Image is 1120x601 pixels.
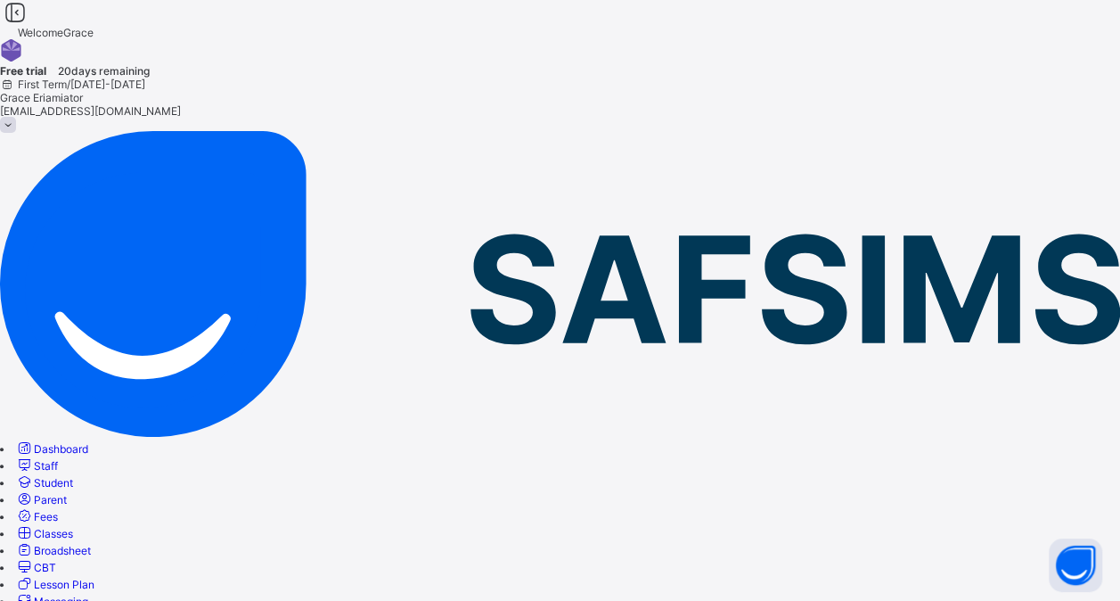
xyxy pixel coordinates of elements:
a: Lesson Plan [15,578,94,591]
a: Broadsheet [15,544,91,557]
span: Classes [34,527,73,540]
a: Fees [15,510,58,523]
span: Fees [34,510,58,523]
a: CBT [15,561,56,574]
span: Staff [34,459,58,473]
span: CBT [34,561,56,574]
a: Dashboard [15,442,88,456]
span: Lesson Plan [34,578,94,591]
span: Parent [34,493,67,506]
a: Student [15,476,73,490]
span: Student [34,476,73,490]
a: Staff [15,459,58,473]
button: Open asap [1049,539,1102,592]
span: 20 days remaining [58,64,150,78]
a: Parent [15,493,67,506]
span: Welcome Grace [18,26,94,39]
a: Classes [15,527,73,540]
span: Dashboard [34,442,88,456]
span: Broadsheet [34,544,91,557]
